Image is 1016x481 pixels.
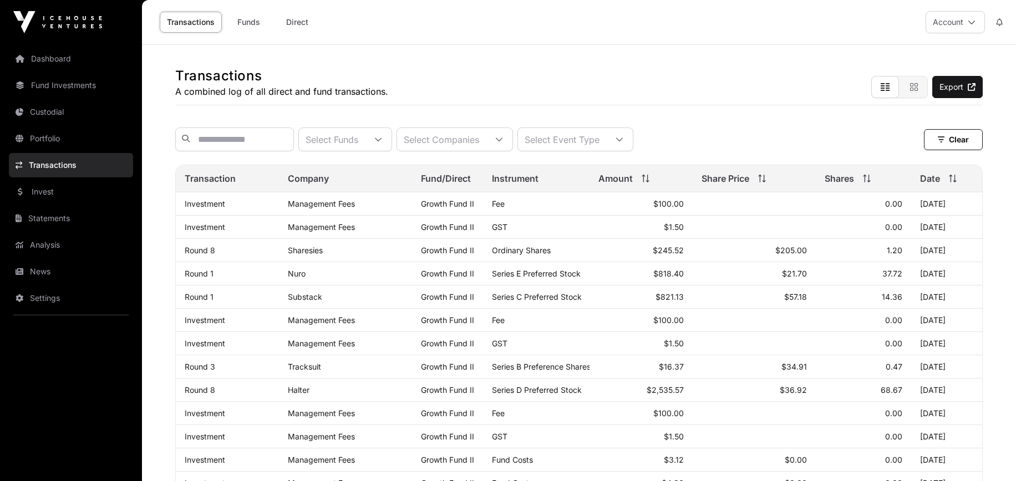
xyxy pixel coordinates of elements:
a: Growth Fund II [421,432,474,441]
a: Halter [288,385,309,395]
td: [DATE] [911,192,982,216]
span: Share Price [702,172,749,185]
a: Round 3 [185,362,215,371]
a: Growth Fund II [421,455,474,464]
a: Growth Fund II [421,292,474,301]
a: Sharesies [288,245,323,255]
div: Select Funds [299,128,365,151]
h1: Transactions [175,67,388,85]
span: Shares [825,172,854,185]
iframe: Chat Widget [961,428,1016,481]
span: GST [492,339,507,348]
a: Direct [275,12,319,33]
a: Funds [226,12,271,33]
button: Account [926,11,985,33]
span: 68.67 [881,385,902,395]
span: Series D Preferred Stock [492,385,582,395]
td: [DATE] [911,262,982,285]
span: 14.36 [882,292,902,301]
span: Series B Preference Shares [492,362,591,371]
span: Fee [492,408,505,418]
span: Series C Preferred Stock [492,292,582,301]
span: $205.00 [775,245,807,255]
a: Growth Fund II [421,339,474,348]
td: [DATE] [911,355,982,378]
div: Select Event Type [518,128,606,151]
span: $36.92 [780,385,807,395]
a: Export [932,76,983,98]
a: Transactions [9,153,133,177]
span: Company [288,172,329,185]
a: Growth Fund II [421,222,474,232]
td: $3.12 [590,448,693,472]
button: Clear [924,129,983,150]
p: Management Fees [288,199,403,208]
td: [DATE] [911,332,982,355]
a: Custodial [9,100,133,124]
img: Icehouse Ventures Logo [13,11,102,33]
td: $2,535.57 [590,378,693,402]
span: Fund/Direct [421,172,471,185]
span: GST [492,222,507,232]
p: Management Fees [288,455,403,464]
span: 0.00 [885,222,902,232]
a: Fund Investments [9,73,133,98]
td: $1.50 [590,332,693,355]
p: Management Fees [288,432,403,441]
a: Investment [185,455,225,464]
span: $34.91 [781,362,807,371]
a: Growth Fund II [421,245,474,255]
span: 0.00 [885,315,902,325]
td: $100.00 [590,309,693,332]
span: Amount [598,172,633,185]
div: Select Companies [397,128,486,151]
td: $1.50 [590,216,693,239]
a: Analysis [9,233,133,257]
td: $100.00 [590,192,693,216]
span: 1.20 [887,245,902,255]
span: 0.00 [885,339,902,348]
span: Fund Costs [492,455,533,464]
a: Portfolio [9,126,133,151]
a: Growth Fund II [421,199,474,208]
a: Investment [185,315,225,325]
span: Instrument [492,172,539,185]
a: Invest [9,180,133,204]
a: Investment [185,432,225,441]
a: Substack [288,292,322,301]
a: Transactions [160,12,222,33]
td: [DATE] [911,239,982,262]
td: $818.40 [590,262,693,285]
p: Management Fees [288,339,403,348]
span: Date [920,172,940,185]
a: Investment [185,408,225,418]
span: 0.47 [886,362,902,371]
a: Tracksuit [288,362,321,371]
span: Fee [492,315,505,325]
td: [DATE] [911,285,982,309]
a: Nuro [288,269,306,278]
a: Growth Fund II [421,269,474,278]
a: Investment [185,339,225,348]
td: $1.50 [590,425,693,448]
a: Investment [185,222,225,232]
td: [DATE] [911,448,982,472]
td: [DATE] [911,425,982,448]
td: $821.13 [590,285,693,309]
td: $245.52 [590,239,693,262]
p: Management Fees [288,408,403,418]
td: $16.37 [590,355,693,378]
p: Management Fees [288,315,403,325]
td: $100.00 [590,402,693,425]
a: Investment [185,199,225,208]
td: [DATE] [911,402,982,425]
a: Round 1 [185,292,214,301]
td: [DATE] [911,378,982,402]
a: Growth Fund II [421,408,474,418]
span: $21.70 [782,269,807,278]
span: 0.00 [885,432,902,441]
a: Round 1 [185,269,214,278]
span: 0.00 [885,199,902,208]
td: [DATE] [911,216,982,239]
